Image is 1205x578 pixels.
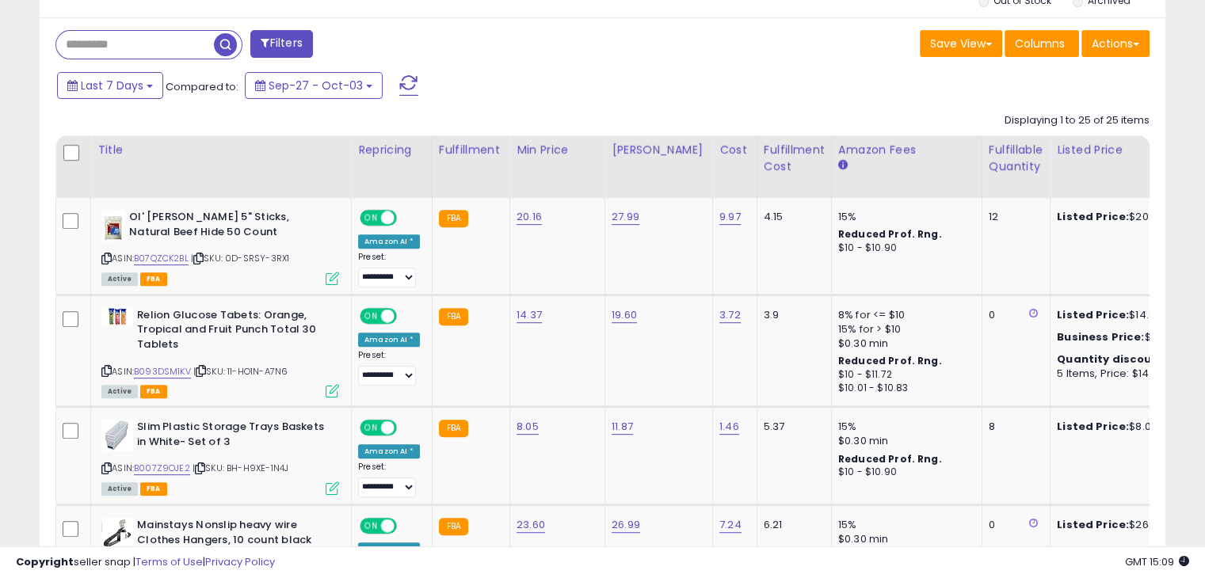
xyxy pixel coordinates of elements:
div: 5 Items, Price: $14 [1057,367,1188,381]
span: All listings currently available for purchase on Amazon [101,385,138,398]
div: Preset: [358,350,420,386]
a: 27.99 [612,209,639,225]
div: $26.32 [1057,518,1188,532]
div: 15% for > $10 [838,322,970,337]
div: $8.05 [1057,420,1188,434]
button: Save View [920,30,1002,57]
b: Relion Glucose Tabets: Orange, Tropical and Fruit Punch Total 30 Tablets [137,308,330,356]
div: 15% [838,210,970,224]
img: 41NFb1ToZTL._SL40_.jpg [101,420,133,451]
span: OFF [395,421,420,435]
div: 5.37 [764,420,819,434]
button: Last 7 Days [57,72,163,99]
div: [PERSON_NAME] [612,142,706,158]
div: $20.16 [1057,210,1188,224]
span: ON [361,421,381,435]
span: ON [361,309,381,322]
small: Amazon Fees. [838,158,848,173]
div: $10 - $10.90 [838,241,970,255]
a: 9.97 [719,209,741,225]
a: 11.87 [612,419,633,435]
span: ON [361,211,381,225]
a: 7.24 [719,517,742,533]
a: Terms of Use [135,554,203,569]
div: Amazon AI * [358,444,420,458]
small: FBA [439,308,468,325]
b: Reduced Prof. Rng. [838,452,942,466]
div: Repricing [358,142,425,158]
div: Amazon AI * [358,333,420,347]
a: 23.60 [517,517,545,533]
div: $10 - $10.90 [838,466,970,479]
a: 3.72 [719,307,741,323]
a: 14.37 [517,307,542,323]
div: 6.21 [764,518,819,532]
span: Sep-27 - Oct-03 [269,78,363,93]
div: Preset: [358,252,420,287]
span: Compared to: [166,79,238,94]
b: Listed Price: [1057,209,1129,224]
small: FBA [439,210,468,227]
div: Min Price [517,142,598,158]
span: | SKU: 11-HO1N-A7N6 [193,365,288,378]
b: Listed Price: [1057,307,1129,322]
div: : [1057,352,1188,367]
div: Fulfillment Cost [764,142,825,175]
small: FBA [439,420,468,437]
b: Reduced Prof. Rng. [838,227,942,241]
div: ASIN: [101,308,339,396]
a: 26.99 [612,517,640,533]
b: Reduced Prof. Rng. [838,354,942,367]
span: Columns [1015,36,1065,51]
span: OFF [395,309,420,322]
div: ASIN: [101,420,339,493]
button: Sep-27 - Oct-03 [245,72,383,99]
div: 12 [989,210,1038,224]
button: Filters [250,30,312,58]
a: 19.60 [612,307,637,323]
div: Amazon AI * [358,234,420,249]
div: Fulfillment [439,142,503,158]
div: 0 [989,518,1038,532]
small: FBA [439,518,468,535]
img: 41TqiqGHhVL._SL40_.jpg [101,210,125,241]
div: Preset: [358,462,420,497]
div: 8 [989,420,1038,434]
div: Amazon Fees [838,142,975,158]
span: Last 7 Days [81,78,143,93]
button: Columns [1005,30,1079,57]
b: Mainstays Nonslip heavy wire Clothes Hangers, 10 count black [137,518,330,551]
a: 1.46 [719,419,739,435]
div: $0.30 min [838,337,970,351]
b: Slim Plastic Storage Trays Baskets in White- Set of 3 [137,420,330,453]
span: ON [361,519,381,533]
a: Privacy Policy [205,554,275,569]
span: | SKU: 0D-SRSY-3RX1 [191,252,289,264]
b: Quantity discounts [1057,352,1171,367]
span: FBA [140,385,167,398]
span: OFF [395,211,420,225]
button: Actions [1081,30,1150,57]
div: seller snap | | [16,555,275,570]
div: 15% [838,518,970,532]
span: 2025-10-11 15:09 GMT [1125,554,1189,569]
span: | SKU: BH-H9XE-1N4J [193,462,288,474]
a: 20.16 [517,209,542,225]
div: 8% for <= $10 [838,308,970,322]
b: Listed Price: [1057,517,1129,532]
a: B093DSM1KV [134,365,191,378]
div: Title [97,142,345,158]
span: All listings currently available for purchase on Amazon [101,272,138,286]
div: $10 - $11.72 [838,368,970,382]
div: 3.9 [764,308,819,322]
div: $10.01 - $10.83 [838,382,970,395]
a: B007Z9OJE2 [134,462,190,475]
strong: Copyright [16,554,74,569]
div: $14.37 [1057,308,1188,322]
img: 51rsq7cwaYL._SL40_.jpg [101,518,133,549]
a: B07QZCK2BL [134,252,189,265]
div: Displaying 1 to 25 of 25 items [1005,113,1150,128]
span: FBA [140,482,167,496]
div: 15% [838,420,970,434]
img: 41uKY9Wh+TS._SL40_.jpg [101,308,133,325]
